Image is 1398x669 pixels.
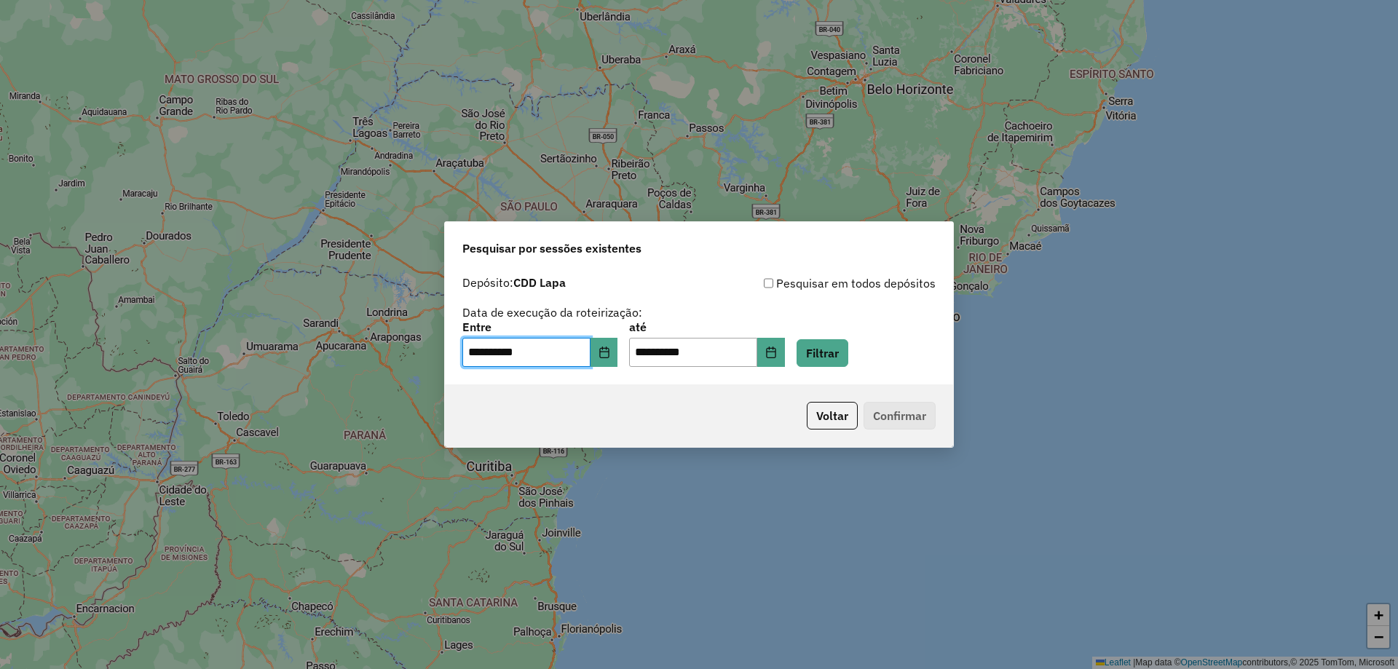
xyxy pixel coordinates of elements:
[513,275,566,290] strong: CDD Lapa
[797,339,848,367] button: Filtrar
[807,402,858,429] button: Voltar
[462,240,641,257] span: Pesquisar por sessões existentes
[699,274,936,292] div: Pesquisar em todos depósitos
[629,318,784,336] label: até
[462,318,617,336] label: Entre
[462,304,642,321] label: Data de execução da roteirização:
[757,338,785,367] button: Choose Date
[462,274,566,291] label: Depósito:
[591,338,618,367] button: Choose Date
